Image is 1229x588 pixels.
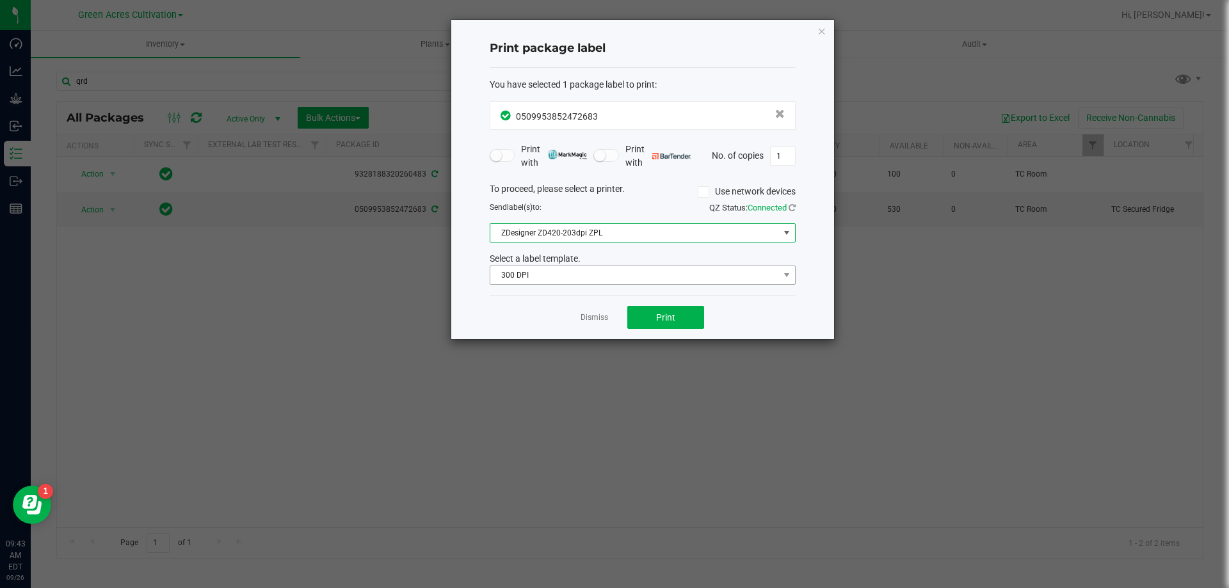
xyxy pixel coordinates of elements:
[656,312,675,322] span: Print
[38,484,53,499] iframe: Resource center unread badge
[490,40,796,57] h4: Print package label
[625,143,691,170] span: Print with
[480,252,805,266] div: Select a label template.
[490,203,542,212] span: Send to:
[490,266,779,284] span: 300 DPI
[548,150,587,159] img: mark_magic_cybra.png
[490,79,655,90] span: You have selected 1 package label to print
[698,185,796,198] label: Use network devices
[652,153,691,159] img: bartender.png
[480,182,805,202] div: To proceed, please select a printer.
[581,312,608,323] a: Dismiss
[490,78,796,91] div: :
[13,486,51,524] iframe: Resource center
[521,143,587,170] span: Print with
[501,109,513,122] span: In Sync
[490,224,779,242] span: ZDesigner ZD420-203dpi ZPL
[507,203,533,212] span: label(s)
[709,203,796,212] span: QZ Status:
[748,203,787,212] span: Connected
[516,111,598,122] span: 0509953852472683
[627,306,704,329] button: Print
[712,150,764,160] span: No. of copies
